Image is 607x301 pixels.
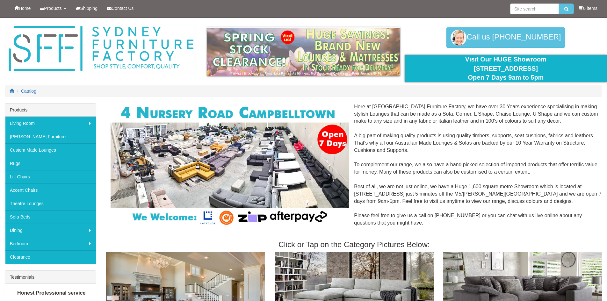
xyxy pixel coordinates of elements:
a: Home [10,0,35,16]
input: Site search [510,4,559,14]
a: Theatre Lounges [5,197,96,210]
b: Honest Professional service [17,290,85,296]
img: Corner Modular Lounges [111,103,349,227]
a: Catalog [21,89,36,94]
div: Visit Our HUGE Showroom [STREET_ADDRESS] Open 7 Days 9am to 5pm [409,55,602,82]
h3: Click or Tap on the Category Pictures Below: [106,240,602,249]
a: Rugs [5,157,96,170]
div: Products [5,104,96,117]
div: Testimonials [5,271,96,284]
span: Contact Us [112,6,134,11]
img: spring-sale.gif [207,27,400,76]
div: Here at [GEOGRAPHIC_DATA] Furniture Factory, we have over 30 Years experience specialising in mak... [106,103,602,234]
a: Bedroom [5,237,96,250]
span: Home [19,6,31,11]
a: Sofa Beds [5,210,96,224]
a: Products [35,0,71,16]
a: Contact Us [102,0,138,16]
a: Dining [5,224,96,237]
span: Products [44,6,61,11]
a: Clearance [5,250,96,264]
span: Shipping [80,6,98,11]
a: Accent Chairs [5,183,96,197]
img: Sydney Furniture Factory [5,24,197,74]
li: 0 items [579,5,597,11]
a: Custom Made Lounges [5,143,96,157]
a: Shipping [71,0,103,16]
a: [PERSON_NAME] Furniture [5,130,96,143]
a: Lift Chairs [5,170,96,183]
a: Living Room [5,117,96,130]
